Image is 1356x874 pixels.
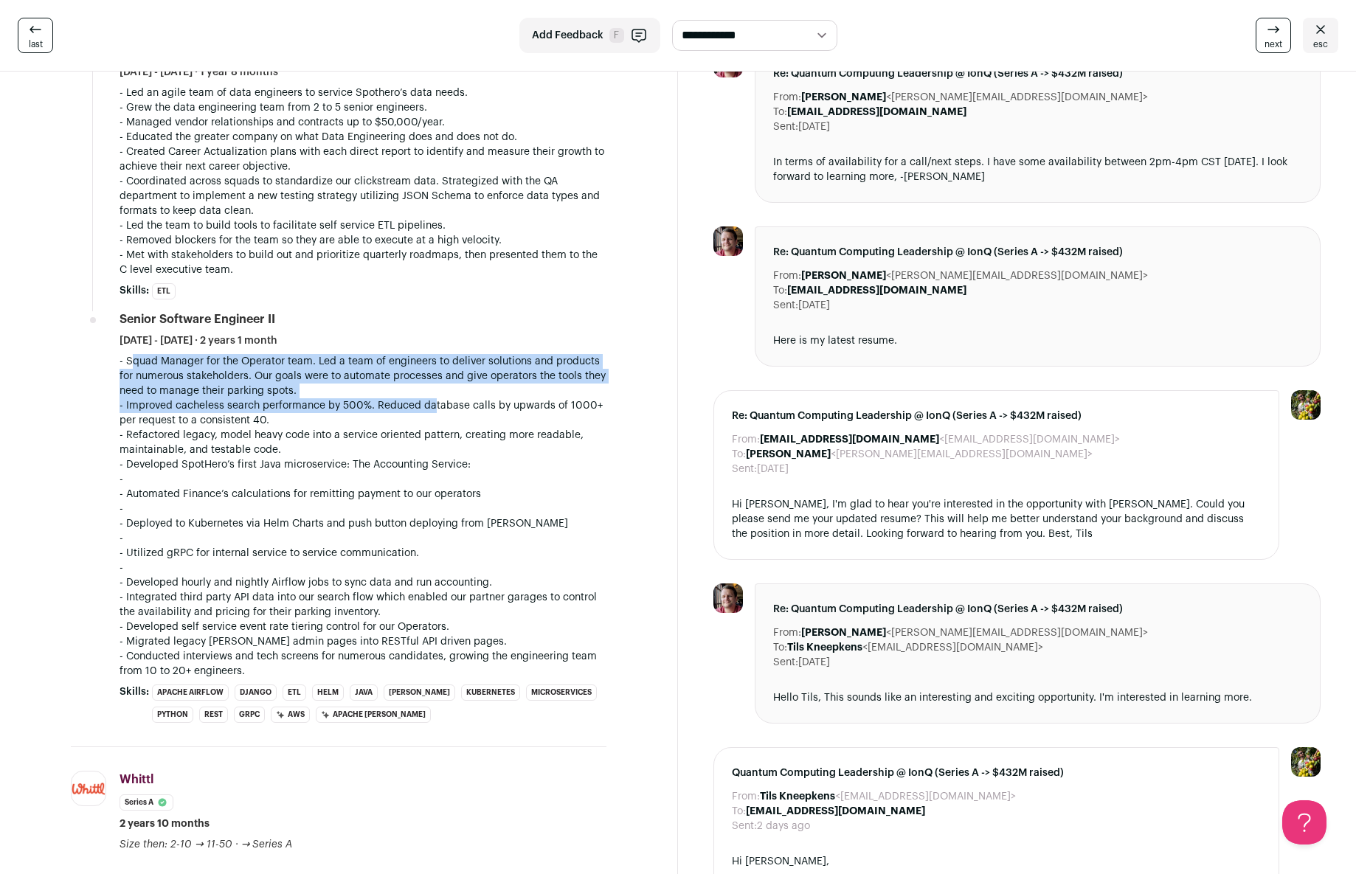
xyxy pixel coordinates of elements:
[713,226,743,256] img: ee37c6fea71bbcce5e75893b8f406d691a93e12b7d1ddcaca96ebd2d6dedebd8.jpg
[316,707,431,723] li: Apache [PERSON_NAME]
[787,285,966,296] b: [EMAIL_ADDRESS][DOMAIN_NAME]
[120,86,606,100] p: - Led an agile team of data engineers to service Spothero’s data needs.
[283,684,306,701] li: ETL
[801,92,886,103] b: [PERSON_NAME]
[1303,18,1338,53] a: esc
[801,628,886,638] b: [PERSON_NAME]
[235,837,238,852] span: ·
[787,107,966,117] b: [EMAIL_ADDRESS][DOMAIN_NAME]
[72,783,105,795] img: 19ce647888071b8cc93b59dccab882c3e16b0c445da00563fbb48e01ee44972f.png
[773,655,798,670] dt: Sent:
[798,298,830,313] dd: [DATE]
[120,65,278,80] span: [DATE] - [DATE] · 1 year 8 months
[271,707,310,723] li: AWS
[1256,18,1291,53] a: next
[773,298,798,313] dt: Sent:
[120,130,606,145] p: - Educated the greater company on what Data Engineering does and does not do.
[120,398,606,428] p: - Improved cacheless search performance by 500%. Reduced database calls by upwards of 1000+ per r...
[1313,38,1328,50] span: esc
[18,18,53,53] a: last
[773,155,1302,184] div: In terms of availability for a call/next steps. I have some availability between 2pm-4pm CST [DAT...
[199,707,228,723] li: REST
[1282,800,1326,844] iframe: Help Scout Beacon - Open
[801,268,1148,283] dd: <[PERSON_NAME][EMAIL_ADDRESS][DOMAIN_NAME]>
[757,819,810,833] dd: 2 days ago
[29,38,43,50] span: last
[732,766,1261,780] span: Quantum Computing Leadership @ IonQ (Series A -> $432M raised)
[732,819,757,833] dt: Sent:
[120,774,153,785] span: Whittl
[732,432,760,447] dt: From:
[120,248,606,277] p: - Met with stakeholders to build out and prioritize quarterly roadmaps, then presented them to th...
[773,90,801,105] dt: From:
[152,707,193,723] li: Python
[120,354,606,398] p: - Squad Manager for the Operator team. Led a team of engineers to deliver solutions and products ...
[757,462,789,476] dd: [DATE]
[773,119,798,134] dt: Sent:
[773,640,787,655] dt: To:
[760,791,835,802] b: Tils Kneepkens
[746,447,1093,462] dd: <[PERSON_NAME][EMAIL_ADDRESS][DOMAIN_NAME]>
[713,583,743,613] img: ee37c6fea71bbcce5e75893b8f406d691a93e12b7d1ddcaca96ebd2d6dedebd8.jpg
[746,449,831,459] b: [PERSON_NAME]
[461,684,520,701] li: Kubernetes
[532,28,603,43] span: Add Feedback
[760,789,1016,804] dd: <[EMAIL_ADDRESS][DOMAIN_NAME]>
[787,642,862,653] b: Tils Kneepkens
[773,625,801,640] dt: From:
[732,854,1261,869] div: Hi [PERSON_NAME],
[773,283,787,298] dt: To:
[732,804,746,819] dt: To:
[234,707,265,723] li: gRPC
[787,640,1043,655] dd: <[EMAIL_ADDRESS][DOMAIN_NAME]>
[1291,747,1321,777] img: 6689865-medium_jpg
[120,311,275,327] div: Senior Software Engineer II
[746,806,925,816] b: [EMAIL_ADDRESS][DOMAIN_NAME]
[760,434,939,445] b: [EMAIL_ADDRESS][DOMAIN_NAME]
[773,333,1302,348] div: Here is my latest resume.
[120,218,606,233] p: - Led the team to build tools to facilitate self service ETL pipelines.
[773,268,801,283] dt: From:
[773,105,787,119] dt: To:
[120,100,606,115] p: - Grew the data engineering team from 2 to 5 senior engineers.
[120,428,606,457] p: - Refactored legacy, model heavy code into a service oriented pattern, creating more readable, ma...
[120,174,606,218] p: - Coordinated across squads to standardize our clickstream data. Strategized with the QA departme...
[519,18,660,53] button: Add Feedback F
[120,457,606,590] p: - Developed SpotHero’s first Java microservice: The Accounting Service: - - Automated Finance’s c...
[773,602,1302,617] span: Re: Quantum Computing Leadership @ IonQ (Series A -> $432M raised)
[760,432,1120,447] dd: <[EMAIL_ADDRESS][DOMAIN_NAME]>
[152,283,176,299] li: ETL
[1291,390,1321,420] img: 6689865-medium_jpg
[120,794,173,811] li: Series A
[384,684,455,701] li: [PERSON_NAME]
[120,233,606,248] p: - Removed blockers for the team so they are able to execute at a high velocity.
[798,655,830,670] dd: [DATE]
[773,245,1302,260] span: Re: Quantum Computing Leadership @ IonQ (Series A -> $432M raised)
[773,690,1302,705] div: Hello Tils, This sounds like an interesting and exciting opportunity. I'm interested in learning ...
[120,115,606,130] p: - Managed vendor relationships and contracts up to $50,000/year.
[120,634,606,649] p: - Migrated legacy [PERSON_NAME] admin pages into RESTful API driven pages.
[801,271,886,281] b: [PERSON_NAME]
[312,684,344,701] li: Helm
[732,462,757,476] dt: Sent:
[152,684,229,701] li: Apache Airflow
[120,145,606,174] p: - Created Career Actualization plans with each direct report to identify and measure their growth...
[801,625,1148,640] dd: <[PERSON_NAME][EMAIL_ADDRESS][DOMAIN_NAME]>
[732,497,1261,541] div: Hi [PERSON_NAME], I'm glad to hear you're interested in the opportunity with [PERSON_NAME]. Could...
[241,839,293,850] span: → Series A
[732,447,746,462] dt: To:
[773,66,1302,81] span: Re: Quantum Computing Leadership @ IonQ (Series A -> $432M raised)
[120,816,210,831] span: 2 years 10 months
[732,409,1261,423] span: Re: Quantum Computing Leadership @ IonQ (Series A -> $432M raised)
[526,684,597,701] li: Microservices
[609,28,624,43] span: F
[120,839,232,850] span: Size then: 2-10 → 11-50
[120,283,149,298] span: Skills:
[798,119,830,134] dd: [DATE]
[801,90,1148,105] dd: <[PERSON_NAME][EMAIL_ADDRESS][DOMAIN_NAME]>
[120,333,277,348] span: [DATE] - [DATE] · 2 years 1 month
[732,789,760,804] dt: From:
[120,649,606,679] p: - Conducted interviews and tech screens for numerous candidates, growing the engineering team fro...
[1265,38,1282,50] span: next
[235,684,277,701] li: Django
